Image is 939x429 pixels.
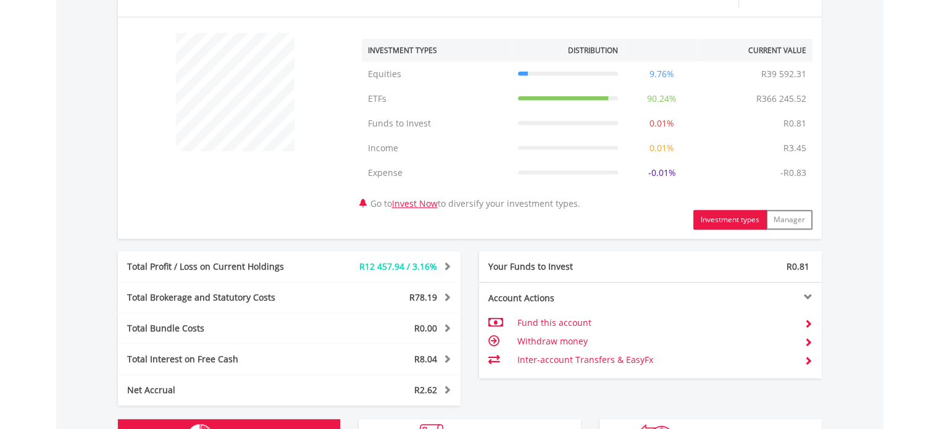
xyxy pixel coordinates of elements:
[787,260,809,272] span: R0.81
[693,210,767,230] button: Investment types
[362,111,512,136] td: Funds to Invest
[362,160,512,185] td: Expense
[766,210,812,230] button: Manager
[624,160,699,185] td: -0.01%
[118,322,318,335] div: Total Bundle Costs
[517,351,794,369] td: Inter-account Transfers & EasyFx
[118,384,318,396] div: Net Accrual
[118,291,318,304] div: Total Brokerage and Statutory Costs
[362,39,512,62] th: Investment Types
[414,384,437,396] span: R2.62
[777,136,812,160] td: R3.45
[755,62,812,86] td: R39 592.31
[359,260,437,272] span: R12 457.94 / 3.16%
[414,353,437,365] span: R8.04
[624,86,699,111] td: 90.24%
[774,160,812,185] td: -R0.83
[777,111,812,136] td: R0.81
[624,136,699,160] td: 0.01%
[624,62,699,86] td: 9.76%
[118,260,318,273] div: Total Profit / Loss on Current Holdings
[750,86,812,111] td: R366 245.52
[392,198,438,209] a: Invest Now
[624,111,699,136] td: 0.01%
[118,353,318,365] div: Total Interest on Free Cash
[568,45,618,56] div: Distribution
[362,136,512,160] td: Income
[362,62,512,86] td: Equities
[353,27,822,230] div: Go to to diversify your investment types.
[517,332,794,351] td: Withdraw money
[699,39,812,62] th: Current Value
[409,291,437,303] span: R78.19
[362,86,512,111] td: ETFs
[414,322,437,334] span: R0.00
[479,260,651,273] div: Your Funds to Invest
[479,292,651,304] div: Account Actions
[517,314,794,332] td: Fund this account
